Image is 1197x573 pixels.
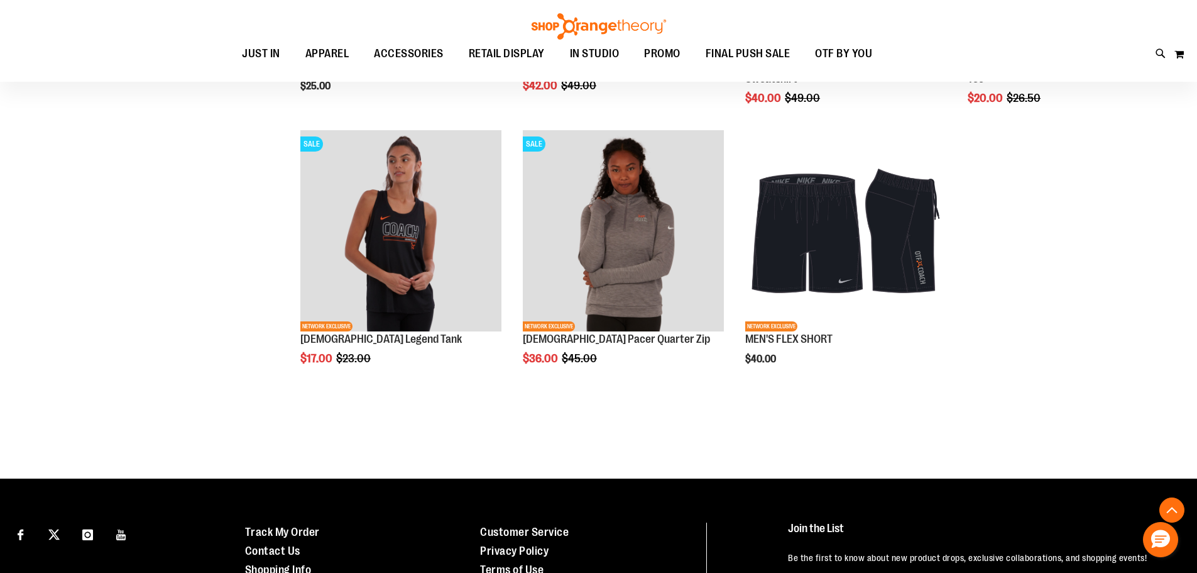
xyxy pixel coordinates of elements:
span: APPAREL [305,40,349,68]
a: Privacy Policy [480,545,549,557]
span: $36.00 [523,352,560,365]
span: NETWORK EXCLUSIVE [300,321,353,331]
span: $42.00 [523,79,559,92]
a: FINAL PUSH SALE [693,40,803,69]
button: Back To Top [1159,498,1184,523]
a: JUST IN [229,40,293,69]
a: Contact Us [245,545,300,557]
img: Shop Orangetheory [530,13,668,40]
a: [DEMOGRAPHIC_DATA] Legend Long Sleeve Tee [968,60,1162,85]
a: Visit our Youtube page [111,523,133,545]
img: OTF Ladies Coach FA22 Legend Tank - Black primary image [300,130,501,331]
span: OTF BY YOU [815,40,872,68]
span: $26.50 [1007,92,1042,104]
a: OTF BY YOU [802,40,885,69]
span: NETWORK EXCLUSIVE [523,321,575,331]
div: product [294,124,508,397]
div: product [739,124,953,397]
h4: Join the List [788,523,1168,546]
a: Visit our Facebook page [9,523,31,545]
a: ACCESSORIES [361,40,456,69]
a: Product image for MEN'S FLEX SHORTNETWORK EXCLUSIVE [745,130,946,333]
button: Hello, have a question? Let’s chat. [1143,522,1178,557]
span: $49.00 [561,79,598,92]
span: $25.00 [300,81,332,92]
span: $20.00 [968,92,1005,104]
span: $49.00 [785,92,822,104]
a: Product image for Ladies Pacer Quarter ZipSALENETWORK EXCLUSIVE [523,130,724,333]
img: Product image for Ladies Pacer Quarter Zip [523,130,724,331]
a: [DEMOGRAPHIC_DATA] Varsity Fleece Sweatshirt [745,60,916,85]
p: Be the first to know about new product drops, exclusive collaborations, and shopping events! [788,552,1168,564]
img: Twitter [48,529,60,540]
a: MEN'S FLEX SHORT [745,333,833,345]
span: $40.00 [745,353,778,365]
span: ACCESSORIES [374,40,444,68]
span: IN STUDIO [570,40,620,68]
span: FINAL PUSH SALE [706,40,790,68]
a: [DEMOGRAPHIC_DATA] Pacer Quarter Zip [523,333,710,345]
a: IN STUDIO [557,40,632,68]
a: [DEMOGRAPHIC_DATA] Legend Tank [300,333,462,345]
a: Track My Order [245,526,320,538]
span: SALE [300,136,323,152]
span: $23.00 [336,352,373,365]
span: $17.00 [300,352,334,365]
span: NETWORK EXCLUSIVE [745,321,797,331]
a: PROMO [631,40,693,69]
span: $40.00 [745,92,783,104]
a: Visit our Instagram page [77,523,99,545]
a: Visit our X page [43,523,65,545]
a: Customer Service [480,526,569,538]
span: PROMO [644,40,680,68]
span: SALE [523,136,545,152]
a: RETAIL DISPLAY [456,40,557,69]
img: Product image for MEN'S FLEX SHORT [745,130,946,331]
a: APPAREL [293,40,362,69]
span: RETAIL DISPLAY [469,40,545,68]
span: JUST IN [242,40,280,68]
a: OTF Ladies Coach FA22 Legend Tank - Black primary imageSALENETWORK EXCLUSIVE [300,130,501,333]
span: $45.00 [562,352,599,365]
div: product [517,124,730,397]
